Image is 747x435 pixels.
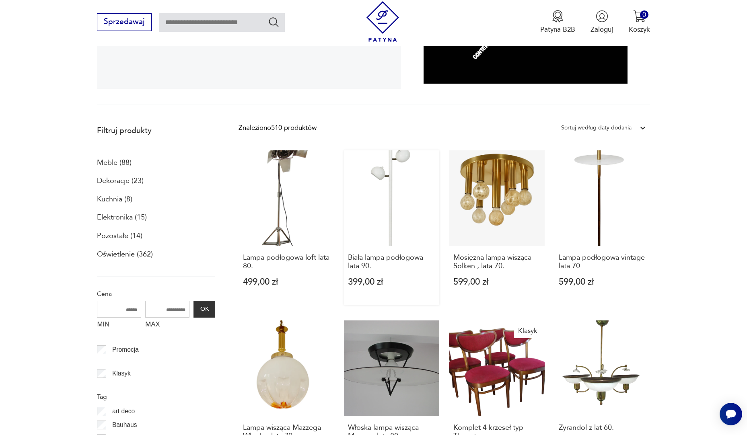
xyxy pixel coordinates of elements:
div: 0 [640,10,648,19]
p: 499,00 zł [243,278,330,286]
p: Promocja [112,345,139,355]
button: Szukaj [268,16,280,28]
p: Cena [97,289,215,299]
h3: Lampa podłogowa loft lata 80. [243,254,330,270]
p: Filtruj produkty [97,125,215,136]
img: Patyna - sklep z meblami i dekoracjami vintage [362,1,403,42]
a: Mosiężna lampa wisząca Solken , lata 70.Mosiężna lampa wisząca Solken , lata 70.599,00 zł [449,150,545,305]
iframe: Smartsupp widget button [720,403,742,425]
label: MIN [97,318,141,333]
p: 399,00 zł [348,278,435,286]
a: Sprzedawaj [97,19,151,26]
a: Oświetlenie (362) [97,248,153,261]
label: MAX [145,318,189,333]
div: Znaleziono 510 produktów [239,123,317,133]
a: Kuchnia (8) [97,193,132,206]
h3: Biała lampa podłogowa lata 90. [348,254,435,270]
p: Tag [97,392,215,402]
p: Patyna B2B [540,25,575,34]
a: Lampa podłogowa loft lata 80.Lampa podłogowa loft lata 80.499,00 zł [239,150,334,305]
p: Koszyk [629,25,650,34]
h3: Żyrandol z lat 60. [559,424,646,432]
img: Ikona koszyka [633,10,646,23]
p: 599,00 zł [453,278,540,286]
a: Meble (88) [97,156,132,170]
img: Ikonka użytkownika [596,10,608,23]
button: OK [193,301,215,318]
img: Ikona medalu [552,10,564,23]
a: Ikona medaluPatyna B2B [540,10,575,34]
a: Elektronika (15) [97,211,147,224]
p: Bauhaus [112,420,137,430]
button: Patyna B2B [540,10,575,34]
button: Zaloguj [591,10,613,34]
h3: Mosiężna lampa wisząca Solken , lata 70. [453,254,540,270]
a: Biała lampa podłogowa lata 90.Biała lampa podłogowa lata 90.399,00 zł [344,150,440,305]
h3: Lampa podłogowa vintage lata 70 [559,254,646,270]
button: Sprzedawaj [97,13,151,31]
p: Klasyk [112,368,131,379]
p: 599,00 zł [559,278,646,286]
a: Dekoracje (23) [97,174,144,188]
p: Zaloguj [591,25,613,34]
button: 0Koszyk [629,10,650,34]
a: Lampa podłogowa vintage lata 70Lampa podłogowa vintage lata 70599,00 zł [554,150,650,305]
div: Sortuj według daty dodania [561,123,632,133]
a: Pozostałe (14) [97,229,142,243]
p: art deco [112,406,135,417]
